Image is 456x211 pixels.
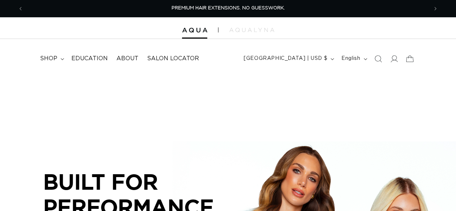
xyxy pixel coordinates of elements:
[36,50,67,67] summary: shop
[67,50,112,67] a: Education
[341,55,360,62] span: English
[40,55,57,62] span: shop
[337,52,370,66] button: English
[229,28,274,32] img: aqualyna.com
[428,2,443,16] button: Next announcement
[71,55,108,62] span: Education
[244,55,327,62] span: [GEOGRAPHIC_DATA] | USD $
[147,55,199,62] span: Salon Locator
[370,51,386,67] summary: Search
[116,55,138,62] span: About
[239,52,337,66] button: [GEOGRAPHIC_DATA] | USD $
[172,6,285,10] span: PREMIUM HAIR EXTENSIONS. NO GUESSWORK.
[13,2,28,16] button: Previous announcement
[182,28,207,33] img: Aqua Hair Extensions
[112,50,143,67] a: About
[143,50,203,67] a: Salon Locator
